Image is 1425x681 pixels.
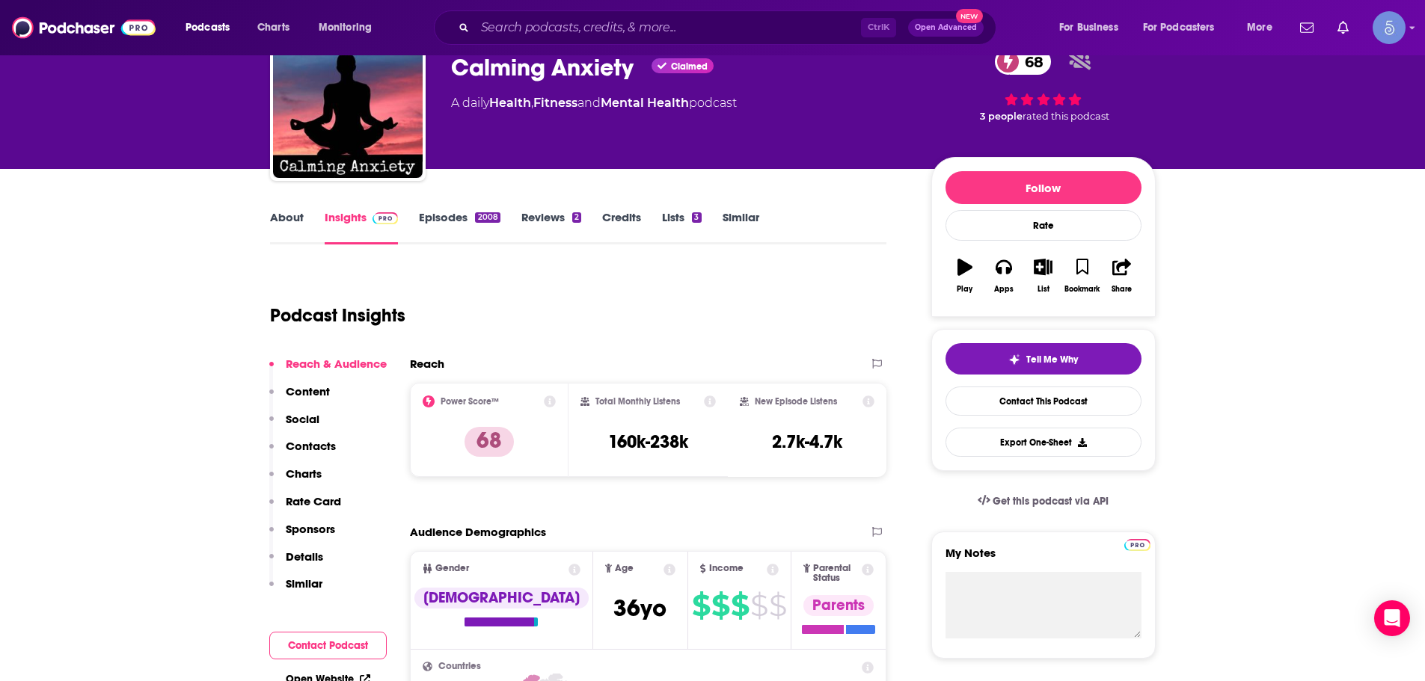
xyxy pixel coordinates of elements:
span: New [956,9,983,23]
div: 3 [692,212,701,223]
a: 68 [995,49,1051,75]
button: Content [269,384,330,412]
div: Search podcasts, credits, & more... [448,10,1011,45]
span: Claimed [671,63,708,70]
button: open menu [175,16,249,40]
div: Rate [946,210,1141,241]
h2: Power Score™ [441,396,499,407]
span: 3 people [980,111,1023,122]
button: open menu [1236,16,1291,40]
img: Podchaser Pro [373,212,399,224]
span: For Podcasters [1143,17,1215,38]
button: Reach & Audience [269,357,387,384]
span: , [531,96,533,110]
img: User Profile [1373,11,1406,44]
input: Search podcasts, credits, & more... [475,16,861,40]
span: Age [615,564,634,573]
a: Calming Anxiety [273,28,423,178]
button: Export One-Sheet [946,428,1141,457]
button: Charts [269,466,322,494]
div: Play [957,285,972,294]
span: Parental Status [813,564,859,583]
button: Contacts [269,439,336,466]
a: Fitness [533,96,577,110]
span: 68 [1010,49,1051,75]
img: Podchaser - Follow, Share and Rate Podcasts [12,13,156,42]
a: InsightsPodchaser Pro [325,210,399,244]
h3: 160k-238k [608,431,688,453]
a: Charts [248,16,298,40]
span: More [1247,17,1272,38]
span: For Business [1059,17,1118,38]
a: Get this podcast via API [966,483,1121,520]
button: Open AdvancedNew [908,19,984,37]
button: open menu [308,16,391,40]
p: Rate Card [286,494,341,508]
p: 68 [465,427,514,457]
span: Podcasts [186,17,230,38]
button: Sponsors [269,522,335,549]
button: Follow [946,171,1141,204]
button: Show profile menu [1373,11,1406,44]
button: Details [269,549,323,577]
span: Gender [435,564,469,573]
span: Get this podcast via API [993,495,1109,508]
div: Apps [994,285,1014,294]
h3: 2.7k-4.7k [772,431,842,453]
button: Bookmark [1063,249,1102,303]
div: 68 3 peoplerated this podcast [931,39,1156,132]
span: Income [709,564,744,573]
a: Episodes2008 [419,210,500,244]
a: Contact This Podcast [946,386,1141,416]
h2: Total Monthly Listens [595,396,680,407]
span: Charts [257,17,289,38]
span: and [577,96,601,110]
p: Charts [286,466,322,481]
p: Contacts [286,439,336,453]
span: Logged in as Spiral5-G1 [1373,11,1406,44]
a: Similar [723,210,759,244]
h1: Podcast Insights [270,304,405,327]
h2: New Episode Listens [755,396,837,407]
button: List [1023,249,1062,303]
a: Health [489,96,531,110]
a: Pro website [1124,537,1150,551]
div: Parents [803,595,874,616]
span: $ [769,594,786,617]
span: $ [711,594,729,617]
button: Play [946,249,984,303]
span: Countries [438,662,481,671]
a: Mental Health [601,96,689,110]
a: Reviews2 [521,210,581,244]
button: Rate Card [269,494,341,522]
span: Monitoring [319,17,372,38]
div: 2 [572,212,581,223]
button: Contact Podcast [269,632,387,659]
span: 36 yo [613,594,666,623]
div: Bookmark [1064,285,1100,294]
span: $ [692,594,710,617]
p: Social [286,412,319,426]
a: Show notifications dropdown [1331,15,1355,40]
h2: Reach [410,357,444,371]
span: Open Advanced [915,24,977,31]
div: [DEMOGRAPHIC_DATA] [414,588,589,608]
button: open menu [1049,16,1137,40]
p: Similar [286,576,322,591]
span: $ [731,594,749,617]
a: Lists3 [662,210,701,244]
div: A daily podcast [451,94,737,112]
a: About [270,210,304,244]
button: Social [269,412,319,440]
img: Podchaser Pro [1124,539,1150,551]
span: Tell Me Why [1026,354,1078,366]
span: Ctrl K [861,18,896,37]
span: rated this podcast [1023,111,1109,122]
button: Similar [269,576,322,604]
label: My Notes [946,546,1141,572]
p: Content [286,384,330,398]
div: Share [1112,285,1132,294]
span: $ [750,594,767,617]
h2: Audience Demographics [410,525,546,539]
